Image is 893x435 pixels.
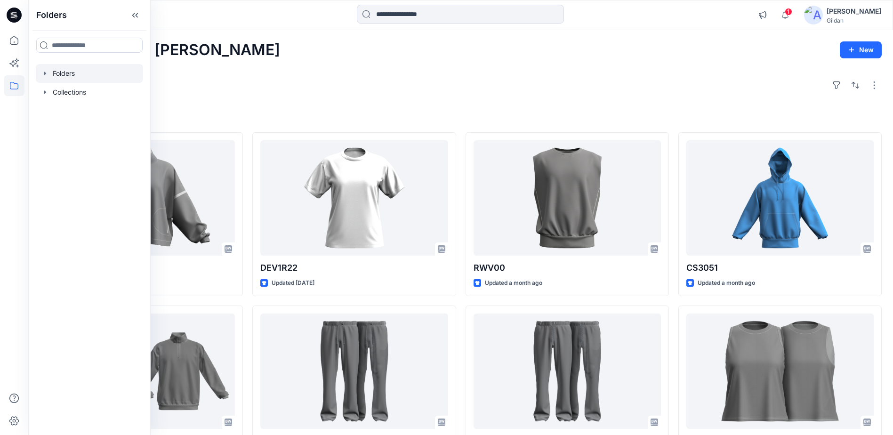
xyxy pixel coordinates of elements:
[260,261,448,274] p: DEV1R22
[474,314,661,429] a: DEV1569_JSS
[686,140,874,256] a: CS3051
[827,17,881,24] div: Gildan
[40,41,280,59] h2: Welcome back, [PERSON_NAME]
[260,314,448,429] a: DEV1569_JSS - graded as AW Pant
[474,140,661,256] a: RWV00
[804,6,823,24] img: avatar
[686,314,874,429] a: DEV43200L
[40,112,882,123] h4: Styles
[698,278,755,288] p: Updated a month ago
[260,140,448,256] a: DEV1R22
[686,261,874,274] p: CS3051
[474,261,661,274] p: RWV00
[485,278,542,288] p: Updated a month ago
[827,6,881,17] div: [PERSON_NAME]
[785,8,792,16] span: 1
[272,278,314,288] p: Updated [DATE]
[840,41,882,58] button: New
